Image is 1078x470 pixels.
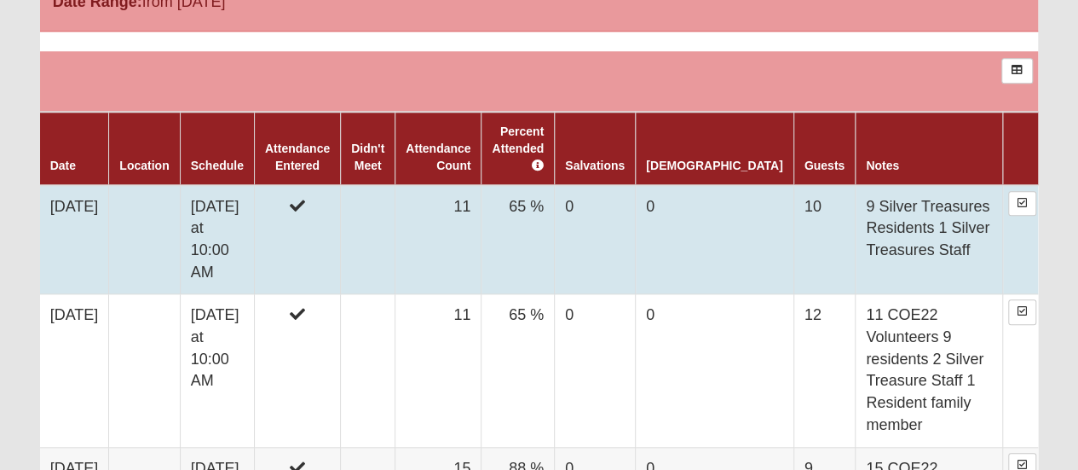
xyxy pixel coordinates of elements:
[1001,58,1033,83] a: Export to Excel
[351,142,384,172] a: Didn't Meet
[119,159,169,172] a: Location
[481,185,555,294] td: 65 %
[481,294,555,447] td: 65 %
[40,294,109,447] td: [DATE]
[555,112,636,185] th: Salvations
[50,159,76,172] a: Date
[1008,299,1036,324] a: Enter Attendance
[180,294,254,447] td: [DATE] at 10:00 AM
[191,159,244,172] a: Schedule
[1008,191,1036,216] a: Enter Attendance
[793,185,855,294] td: 10
[856,294,1003,447] td: 11 COE22 Volunteers 9 residents 2 Silver Treasure Staff 1 Resident family member
[40,185,109,294] td: [DATE]
[636,112,793,185] th: [DEMOGRAPHIC_DATA]
[856,185,1003,294] td: 9 Silver Treasures Residents 1 Silver Treasures Staff
[793,112,855,185] th: Guests
[636,294,793,447] td: 0
[636,185,793,294] td: 0
[395,294,481,447] td: 11
[555,185,636,294] td: 0
[793,294,855,447] td: 12
[492,125,544,172] a: Percent Attended
[406,142,470,172] a: Attendance Count
[395,185,481,294] td: 11
[180,185,254,294] td: [DATE] at 10:00 AM
[866,159,899,172] a: Notes
[555,294,636,447] td: 0
[265,142,330,172] a: Attendance Entered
